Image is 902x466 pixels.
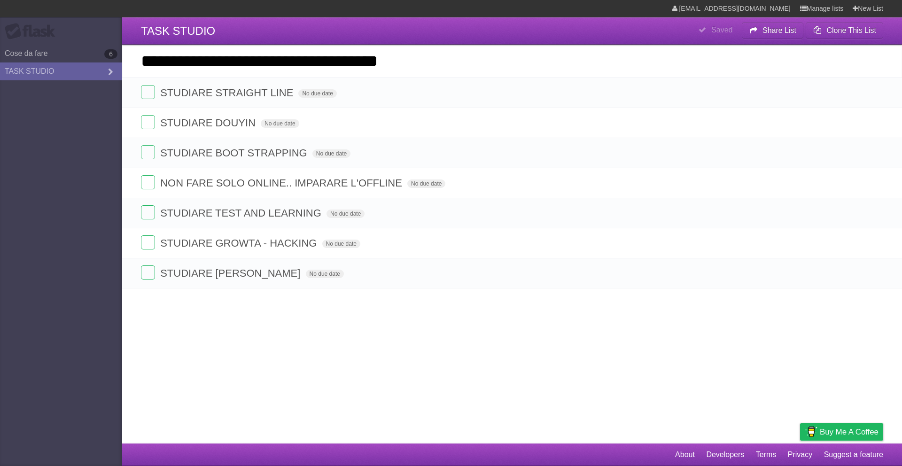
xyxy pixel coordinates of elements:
span: STUDIARE DOUYIN [160,117,258,129]
span: STUDIARE STRAIGHT LINE [160,87,295,99]
span: No due date [327,210,365,218]
a: Buy me a coffee [800,423,883,441]
label: Done [141,205,155,219]
label: Done [141,265,155,280]
label: Star task [826,235,844,251]
b: Saved [711,26,732,34]
span: No due date [306,270,344,278]
label: Done [141,85,155,99]
b: Share List [762,26,796,34]
span: No due date [407,179,445,188]
span: TASK STUDIO [141,24,215,37]
span: STUDIARE GROWTA - HACKING [160,237,319,249]
label: Done [141,115,155,129]
span: No due date [261,119,299,128]
span: STUDIARE [PERSON_NAME] [160,267,303,279]
label: Star task [826,115,844,131]
button: Share List [742,22,804,39]
b: 6 [104,49,117,59]
label: Star task [826,205,844,221]
span: STUDIARE TEST AND LEARNING [160,207,324,219]
a: Privacy [788,446,812,464]
div: Flask [5,23,61,40]
a: Terms [756,446,777,464]
span: NON FARE SOLO ONLINE.. IMPARARE L'OFFLINE [160,177,404,189]
b: Clone This List [826,26,876,34]
label: Done [141,235,155,249]
a: About [675,446,695,464]
img: Buy me a coffee [805,424,817,440]
span: No due date [322,240,360,248]
a: Developers [706,446,744,464]
span: STUDIARE BOOT STRAPPING [160,147,310,159]
a: Suggest a feature [824,446,883,464]
label: Done [141,145,155,159]
label: Star task [826,175,844,191]
label: Star task [826,85,844,101]
label: Star task [826,145,844,161]
span: No due date [298,89,336,98]
label: Done [141,175,155,189]
span: Buy me a coffee [820,424,879,440]
label: Star task [826,265,844,281]
button: Clone This List [806,22,883,39]
span: No due date [312,149,350,158]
